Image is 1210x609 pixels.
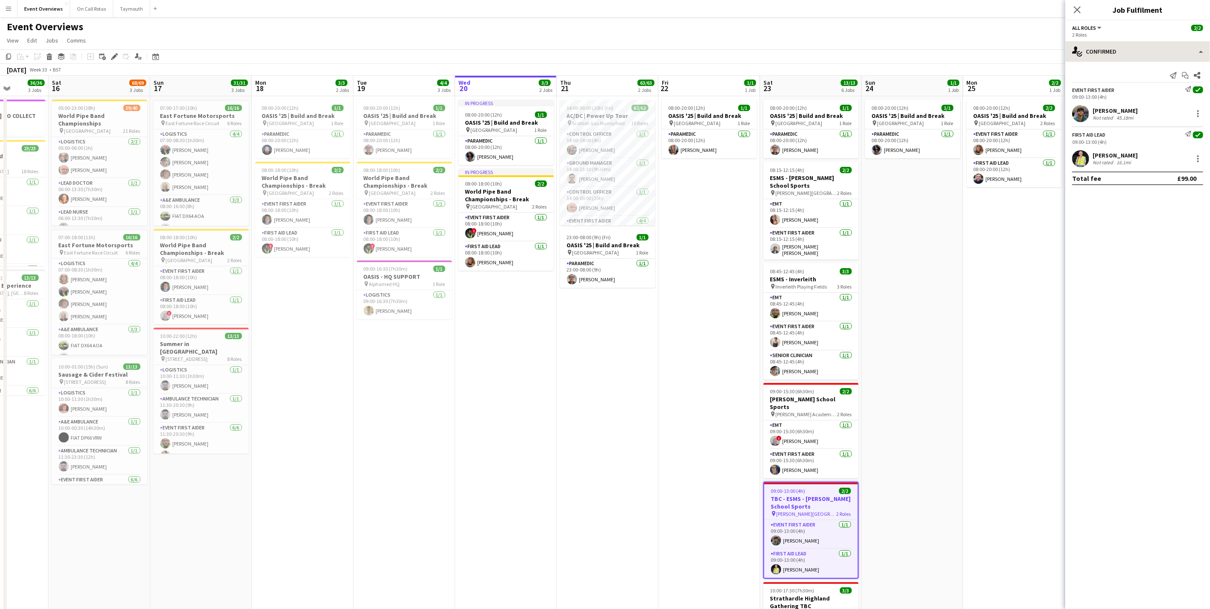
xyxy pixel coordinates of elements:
[532,203,547,210] span: 2 Roles
[840,268,852,274] span: 3/3
[357,174,452,189] h3: World Pipe Band Championships - Break
[535,127,547,133] span: 1 Role
[231,80,248,86] span: 31/31
[1065,4,1210,15] h3: Job Fulfilment
[433,281,445,287] span: 1 Role
[228,120,242,126] span: 6 Roles
[255,199,350,228] app-card-role: Event First Aider1/108:00-18:00 (10h)[PERSON_NAME]
[763,351,859,380] app-card-role: Senior Clinician1/108:45-12:45 (4h)[PERSON_NAME]
[864,83,875,93] span: 24
[763,293,859,322] app-card-role: EMT1/108:45-12:45 (4h)[PERSON_NAME]
[431,190,445,196] span: 2 Roles
[560,129,655,158] app-card-role: Control Officer1/114:00-18:00 (4h)[PERSON_NAME]
[764,549,858,578] app-card-role: First Aid Lead1/109:00-13:00 (4h)[PERSON_NAME]
[52,178,147,207] app-card-role: Lead Doctor1/106:00-13:30 (7h30m)[PERSON_NAME]
[965,83,978,93] span: 25
[59,105,96,111] span: 05:00-23:00 (18h)
[160,105,197,111] span: 07:00-17:00 (10h)
[160,333,197,339] span: 10:00-22:00 (12h)
[231,87,248,93] div: 3 Jobs
[458,242,554,271] app-card-role: First Aid Lead1/108:00-18:00 (10h)[PERSON_NAME]
[336,80,347,86] span: 3/3
[437,80,449,86] span: 4/4
[130,87,146,93] div: 3 Jobs
[357,79,367,86] span: Tue
[974,105,1011,111] span: 08:00-20:00 (12h)
[52,241,147,249] h3: East Fortune Motorsports
[841,80,858,86] span: 13/13
[763,100,859,158] app-job-card: 08:00-20:00 (12h)1/1OASIS '25 | Build and Break [GEOGRAPHIC_DATA]1 RoleParamedic1/108:00-20:00 (1...
[27,37,37,44] span: Edit
[356,83,367,93] span: 19
[763,162,859,260] app-job-card: 08:15-12:15 (4h)2/2ESMS - [PERSON_NAME] School Sports [PERSON_NAME][GEOGRAPHIC_DATA]2 RolesEMT1/1...
[113,0,150,17] button: Taymouth
[458,79,470,86] span: Wed
[22,274,39,281] span: 13/13
[64,128,111,134] span: [GEOGRAPHIC_DATA]
[433,120,445,126] span: 1 Role
[154,394,249,423] app-card-role: Ambulance Technician1/111:30-20:30 (9h)[PERSON_NAME]
[369,190,416,196] span: [GEOGRAPHIC_DATA]
[841,87,857,93] div: 6 Jobs
[52,100,147,226] app-job-card: 05:00-23:00 (18h)39/40World Pipe Band Championships [GEOGRAPHIC_DATA]21 RolesLogistics2/205:00-06...
[840,587,852,594] span: 3/3
[52,207,147,236] app-card-role: Lead Nurse1/106:00-13:30 (7h30m)[PERSON_NAME]
[738,120,750,126] span: 1 Role
[154,340,249,355] h3: Summer in [GEOGRAPHIC_DATA]
[865,79,875,86] span: Sun
[770,167,805,173] span: 08:15-12:15 (4h)
[357,199,452,228] app-card-role: Event First Aider1/108:00-18:00 (10h)[PERSON_NAME]
[776,411,837,417] span: [PERSON_NAME] Academy Playing Fields
[52,446,147,475] app-card-role: Ambulance Technician1/111:30-23:30 (12h)[PERSON_NAME]
[745,87,756,93] div: 1 Job
[166,257,213,263] span: [GEOGRAPHIC_DATA]
[567,234,611,240] span: 23:00-08:00 (9h) (Fri)
[364,105,401,111] span: 08:00-20:00 (12h)
[1072,174,1101,183] div: Total fee
[17,0,70,17] button: Event Overviews
[52,371,147,378] h3: Sausage & Cider Festival
[357,162,452,257] app-job-card: 08:00-18:00 (10h)2/2World Pipe Band Championships - Break [GEOGRAPHIC_DATA]2 RolesEvent First Aid...
[661,83,669,93] span: 22
[763,395,859,411] h3: [PERSON_NAME] School Sports
[941,120,954,126] span: 1 Role
[763,79,773,86] span: Sat
[1072,94,1203,100] div: 09:00-13:00 (4h)
[433,105,445,111] span: 1/1
[572,249,619,256] span: [GEOGRAPHIC_DATA]
[59,363,108,370] span: 10:00-01:00 (15h) (Sun)
[560,112,655,120] h3: AC/DC | Power Up Tour
[839,488,851,494] span: 2/2
[154,229,249,324] app-job-card: 08:00-18:00 (10h)2/2World Pipe Band Championships - Break [GEOGRAPHIC_DATA]2 RolesEvent First Aid...
[763,322,859,351] app-card-role: Event First Aider1/108:45-12:45 (4h)[PERSON_NAME]
[154,241,249,257] h3: World Pipe Band Championships - Break
[59,234,96,240] span: 07:00-18:00 (11h)
[336,87,349,93] div: 2 Jobs
[152,83,164,93] span: 17
[1065,41,1210,62] div: Confirmed
[52,259,147,325] app-card-role: Logistics4/407:00-08:30 (1h30m)[PERSON_NAME][PERSON_NAME][PERSON_NAME][PERSON_NAME]
[255,174,350,189] h3: World Pipe Band Championships - Break
[357,260,452,319] app-job-card: 09:00-16:30 (7h30m)1/1OASIS - HQ SUPPORT Alphamed HQ1 RoleLogistics1/109:00-16:30 (7h30m)[PERSON_...
[1093,107,1138,114] div: [PERSON_NAME]
[865,129,960,158] app-card-role: Paramedic1/108:00-20:00 (12h)[PERSON_NAME]
[123,128,140,134] span: 21 Roles
[560,229,655,288] app-job-card: 23:00-08:00 (9h) (Fri)1/1OASIS '25 | Build and Break [GEOGRAPHIC_DATA]1 RoleParamedic1/123:00-08:...
[632,105,649,111] span: 62/62
[331,120,344,126] span: 1 Role
[770,388,814,395] span: 09:00-15:30 (6h30m)
[458,100,554,165] div: In progress08:00-20:00 (12h)1/1OASIS '25 | Build and Break [GEOGRAPHIC_DATA]1 RoleParamedic1/108:...
[28,66,49,73] span: Week 33
[560,100,655,226] div: 14:00-00:00 (10h) (Fri)62/62AC/DC | Power Up Tour Scottish Gas Murrayfield18 RolesControl Officer...
[255,100,350,158] div: 08:00-20:00 (12h)1/1OASIS '25 | Build and Break [GEOGRAPHIC_DATA]1 RoleParamedic1/108:00-20:00 (1...
[777,511,837,517] span: [PERSON_NAME][GEOGRAPHIC_DATA]
[471,203,518,210] span: [GEOGRAPHIC_DATA]
[7,37,19,44] span: View
[160,234,197,240] span: 08:00-18:00 (10h)
[539,87,552,93] div: 2 Jobs
[52,229,147,355] div: 07:00-18:00 (11h)16/16East Fortune Motorsports East Fortune Race Circuit6 RolesLogistics4/407:00-...
[126,249,140,256] span: 6 Roles
[154,79,164,86] span: Sun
